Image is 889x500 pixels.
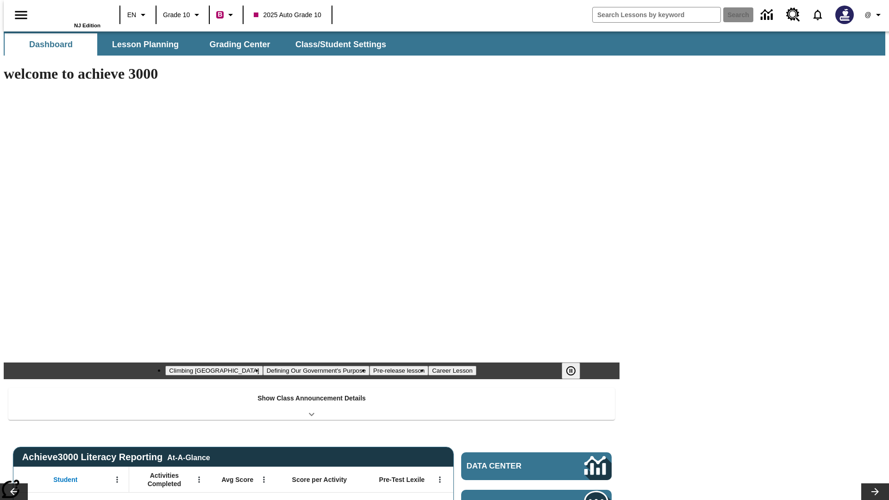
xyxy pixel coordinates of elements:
[123,6,153,23] button: Language: EN, Select a language
[830,3,859,27] button: Select a new avatar
[40,4,100,23] a: Home
[110,473,124,487] button: Open Menu
[7,1,35,29] button: Open side menu
[263,366,369,375] button: Slide 2 Defining Our Government's Purpose
[74,23,100,28] span: NJ Edition
[781,2,806,27] a: Resource Center, Will open in new tab
[428,366,476,375] button: Slide 4 Career Lesson
[379,475,425,484] span: Pre-Test Lexile
[5,33,97,56] button: Dashboard
[864,10,871,20] span: @
[257,473,271,487] button: Open Menu
[22,452,210,462] span: Achieve3000 Literacy Reporting
[461,452,612,480] a: Data Center
[165,366,263,375] button: Slide 1 Climbing Mount Tai
[127,10,136,20] span: EN
[99,33,192,56] button: Lesson Planning
[806,3,830,27] a: Notifications
[288,33,394,56] button: Class/Student Settings
[40,3,100,28] div: Home
[167,452,210,462] div: At-A-Glance
[292,475,347,484] span: Score per Activity
[192,473,206,487] button: Open Menu
[755,2,781,28] a: Data Center
[4,65,620,82] h1: welcome to achieve 3000
[4,33,394,56] div: SubNavbar
[257,394,366,403] p: Show Class Announcement Details
[194,33,286,56] button: Grading Center
[593,7,720,22] input: search field
[861,483,889,500] button: Lesson carousel, Next
[4,31,885,56] div: SubNavbar
[159,6,206,23] button: Grade: Grade 10, Select a grade
[8,388,615,420] div: Show Class Announcement Details
[221,475,253,484] span: Avg Score
[859,6,889,23] button: Profile/Settings
[213,6,240,23] button: Boost Class color is violet red. Change class color
[369,366,428,375] button: Slide 3 Pre-release lesson
[835,6,854,24] img: Avatar
[467,462,553,471] span: Data Center
[134,471,195,488] span: Activities Completed
[562,362,580,379] button: Pause
[562,362,589,379] div: Pause
[163,10,190,20] span: Grade 10
[218,9,222,20] span: B
[254,10,321,20] span: 2025 Auto Grade 10
[53,475,77,484] span: Student
[433,473,447,487] button: Open Menu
